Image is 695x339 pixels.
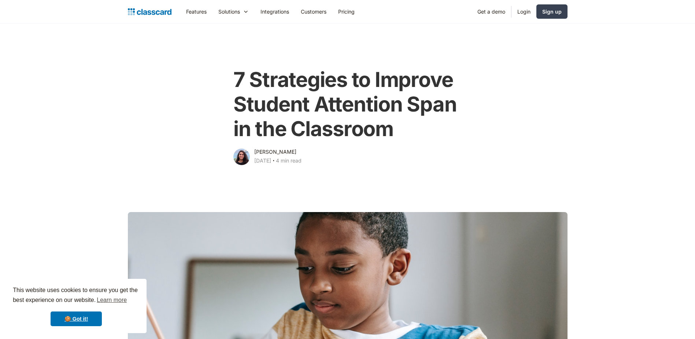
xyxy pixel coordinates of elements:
[271,156,276,167] div: ‧
[511,3,536,20] a: Login
[255,3,295,20] a: Integrations
[276,156,302,165] div: 4 min read
[96,295,128,306] a: learn more about cookies
[233,68,462,142] h1: 7 Strategies to Improve Student Attention Span in the Classroom
[295,3,332,20] a: Customers
[254,156,271,165] div: [DATE]
[332,3,361,20] a: Pricing
[536,4,568,19] a: Sign up
[254,147,296,156] div: [PERSON_NAME]
[51,311,102,326] a: dismiss cookie message
[128,7,171,17] a: home
[6,279,147,333] div: cookieconsent
[472,3,511,20] a: Get a demo
[542,8,562,15] div: Sign up
[218,8,240,15] div: Solutions
[13,286,140,306] span: This website uses cookies to ensure you get the best experience on our website.
[212,3,255,20] div: Solutions
[180,3,212,20] a: Features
